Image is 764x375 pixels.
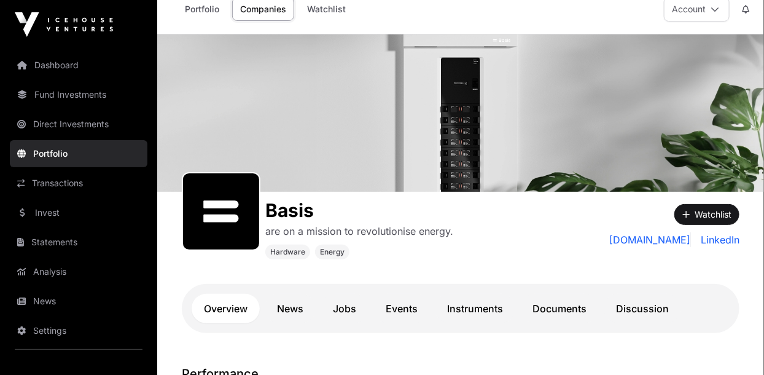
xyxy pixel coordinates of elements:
[435,294,515,323] a: Instruments
[696,232,739,247] a: LinkedIn
[265,199,453,221] h1: Basis
[192,294,260,323] a: Overview
[270,247,305,257] span: Hardware
[604,294,681,323] a: Discussion
[703,316,764,375] iframe: Chat Widget
[373,294,430,323] a: Events
[10,140,147,167] a: Portfolio
[157,34,764,192] img: Basis
[10,317,147,344] a: Settings
[10,111,147,138] a: Direct Investments
[609,232,691,247] a: [DOMAIN_NAME]
[265,224,453,239] p: are on a mission to revolutionise energy.
[320,247,345,257] span: Energy
[10,288,147,315] a: News
[10,258,147,285] a: Analysis
[10,229,147,256] a: Statements
[520,294,599,323] a: Documents
[10,199,147,226] a: Invest
[188,178,254,245] img: SVGs_Basis.svg
[10,81,147,108] a: Fund Investments
[192,294,730,323] nav: Tabs
[321,294,368,323] a: Jobs
[15,12,113,37] img: Icehouse Ventures Logo
[10,52,147,79] a: Dashboard
[674,204,739,225] button: Watchlist
[10,170,147,197] a: Transactions
[265,294,316,323] a: News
